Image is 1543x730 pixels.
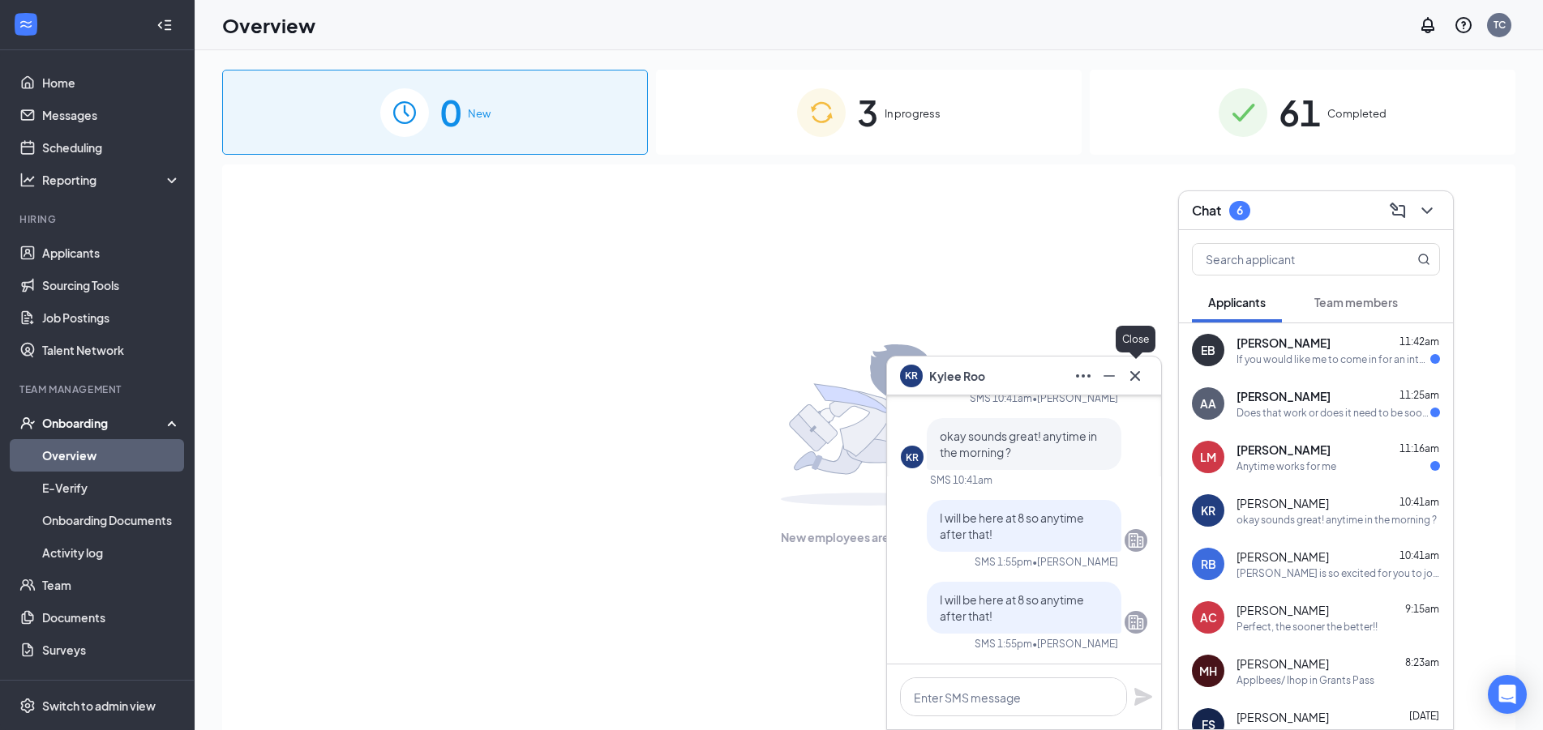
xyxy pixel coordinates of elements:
svg: WorkstreamLogo [18,16,34,32]
span: 61 [1279,84,1321,140]
div: [PERSON_NAME] is so excited for you to join our team! Do you know anyone else who might be intere... [1237,566,1440,580]
div: SMS 10:41am [970,391,1032,405]
input: Search applicant [1193,244,1385,275]
span: 0 [440,84,461,140]
span: • [PERSON_NAME] [1032,555,1118,569]
div: SMS 10:41am [930,473,992,487]
span: I will be here at 8 so anytime after that! [940,592,1084,623]
div: AC [1200,609,1217,625]
svg: ComposeMessage [1388,201,1408,220]
div: Close [1116,326,1155,352]
svg: Collapse [156,17,173,33]
div: Open Intercom Messenger [1488,675,1527,714]
span: 10:41am [1399,549,1439,561]
a: Job Postings [42,301,181,334]
svg: ChevronDown [1417,201,1437,220]
div: Onboarding [42,415,167,431]
svg: UserCheck [19,415,36,431]
span: [PERSON_NAME] [1237,655,1329,672]
a: Onboarding Documents [42,504,181,536]
span: In progress [885,105,941,122]
svg: MagnifyingGlass [1417,253,1430,266]
a: Applicants [42,237,181,269]
svg: Plane [1134,687,1153,707]
a: Talent Network [42,334,181,366]
a: E-Verify [42,472,181,504]
span: [PERSON_NAME] [1237,388,1331,404]
span: New employees are on their way [781,528,957,546]
span: [DATE] [1409,710,1439,722]
div: TC [1494,18,1506,32]
div: RB [1201,556,1216,572]
div: KR [1201,502,1215,519]
a: Documents [42,601,181,634]
a: Activity log [42,536,181,569]
svg: Cross [1125,366,1145,386]
span: [PERSON_NAME] [1237,602,1329,618]
a: Sourcing Tools [42,269,181,301]
span: 10:41am [1399,496,1439,508]
span: 3 [857,84,878,140]
span: [PERSON_NAME] [1237,549,1329,565]
svg: Settings [19,698,36,714]
div: Applbees/ Ihop in Grants Pass [1237,673,1374,687]
button: Ellipses [1070,363,1096,389]
span: [PERSON_NAME] [1237,495,1329,511]
div: Perfect, the sooner the better!! [1237,620,1378,634]
span: • [PERSON_NAME] [1032,391,1118,405]
h1: Overview [222,11,315,39]
span: [PERSON_NAME] [1237,709,1329,725]
div: AA [1200,395,1216,412]
svg: Analysis [19,172,36,188]
svg: Ellipses [1074,366,1093,386]
span: 8:23am [1405,656,1439,668]
div: Hiring [19,212,178,226]
span: Applicants [1208,295,1266,310]
div: Switch to admin view [42,698,156,714]
span: Completed [1327,105,1387,122]
span: • [PERSON_NAME] [1032,637,1118,651]
div: EB [1201,342,1215,358]
a: Messages [42,99,181,131]
span: okay sounds great! anytime in the morning ? [940,429,1097,459]
a: Surveys [42,634,181,666]
button: Cross [1122,363,1148,389]
a: Team [42,569,181,601]
span: Team members [1314,295,1398,310]
div: 6 [1237,203,1243,217]
div: SMS 1:55pm [975,555,1032,569]
button: ChevronDown [1414,198,1440,224]
div: LM [1200,449,1216,465]
svg: Company [1126,613,1146,632]
svg: Notifications [1418,15,1438,35]
span: [PERSON_NAME] [1237,442,1331,458]
span: 11:42am [1399,335,1439,348]
span: [PERSON_NAME] [1237,335,1331,351]
svg: Minimize [1099,366,1119,386]
span: 11:25am [1399,389,1439,401]
div: If you would like me to come in for an interview [DATE] I am available to do so. Would you please... [1237,352,1430,366]
a: Home [42,66,181,99]
div: okay sounds great! anytime in the morning ? [1237,513,1437,527]
span: I will be here at 8 so anytime after that! [940,510,1084,541]
div: SMS 1:55pm [975,637,1032,651]
div: Anytime works for me [1237,459,1336,473]
svg: Company [1126,531,1146,550]
h3: Chat [1192,202,1221,220]
span: 9:15am [1405,603,1439,615]
svg: QuestionInfo [1454,15,1473,35]
a: Overview [42,439,181,472]
div: Does that work or does it need to be sooner? [1237,406,1430,420]
div: KR [906,450,919,464]
div: MH [1199,663,1217,679]
button: ComposeMessage [1385,198,1411,224]
span: 11:16am [1399,442,1439,455]
span: Kylee Roo [929,367,985,385]
span: New [468,105,491,122]
a: Scheduling [42,131,181,164]
div: Reporting [42,172,182,188]
div: Team Management [19,382,178,396]
button: Minimize [1096,363,1122,389]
